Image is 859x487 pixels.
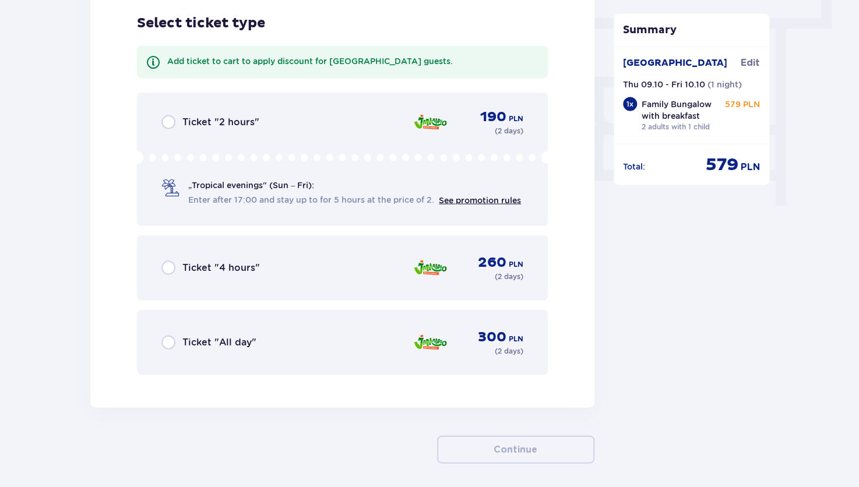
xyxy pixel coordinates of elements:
p: Continue [494,443,537,456]
span: „Tropical evenings" (Sun – Fri): [188,179,314,190]
p: Summary [614,23,770,37]
span: Enter after 17:00 and stay up to for 5 hours at the price of 2. [188,193,434,205]
p: ( 1 night ) [707,79,742,90]
span: PLN [509,259,523,269]
span: Ticket "2 hours" [182,115,259,128]
span: 579 [706,154,738,176]
p: [GEOGRAPHIC_DATA] [623,57,727,69]
span: 300 [478,328,506,345]
button: Continue [437,435,594,463]
p: Total : [623,161,645,172]
a: See promotion rules [439,195,521,204]
img: Jamango [413,330,448,354]
p: Family Bungalow with breakfast [642,98,722,122]
span: 190 [480,108,506,125]
img: Jamango [413,255,448,280]
p: ( 2 days ) [495,125,523,136]
p: 579 PLN [725,98,760,110]
span: PLN [509,333,523,344]
img: Jamango [413,110,448,134]
div: 1 x [623,97,637,111]
p: Thu 09.10 - Fri 10.10 [623,79,705,90]
span: Ticket "4 hours" [182,261,260,274]
div: Add ticket to cart to apply discount for [GEOGRAPHIC_DATA] guests. [167,55,453,66]
span: Edit [741,57,760,69]
span: Ticket "All day" [182,336,256,348]
h3: Select ticket type [137,14,265,31]
p: ( 2 days ) [495,345,523,356]
p: 2 adults with 1 child [642,122,710,132]
span: 260 [478,253,506,271]
span: PLN [741,161,760,174]
p: ( 2 days ) [495,271,523,281]
span: PLN [509,113,523,123]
